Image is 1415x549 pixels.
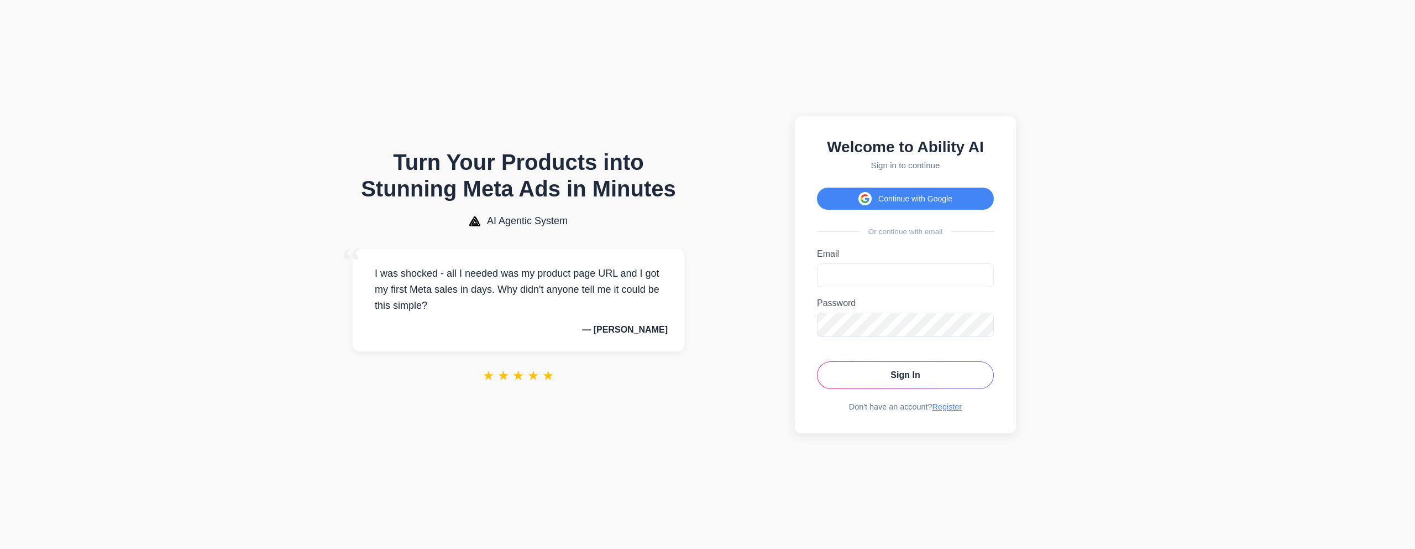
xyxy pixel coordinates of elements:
[497,368,510,384] span: ★
[817,249,994,259] label: Email
[353,149,684,202] h1: Turn Your Products into Stunning Meta Ads in Minutes
[817,402,994,411] div: Don't have an account?
[817,160,994,170] p: Sign in to continue
[817,188,994,210] button: Continue with Google
[487,215,568,227] span: AI Agentic System
[342,238,361,288] span: “
[369,266,668,313] p: I was shocked - all I needed was my product page URL and I got my first Meta sales in days. Why d...
[527,368,539,384] span: ★
[369,325,668,335] p: — [PERSON_NAME]
[817,227,994,236] div: Or continue with email
[817,138,994,156] h2: Welcome to Ability AI
[817,361,994,389] button: Sign In
[483,368,495,384] span: ★
[542,368,554,384] span: ★
[512,368,525,384] span: ★
[932,402,962,411] a: Register
[817,298,994,308] label: Password
[469,216,480,226] img: AI Agentic System Logo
